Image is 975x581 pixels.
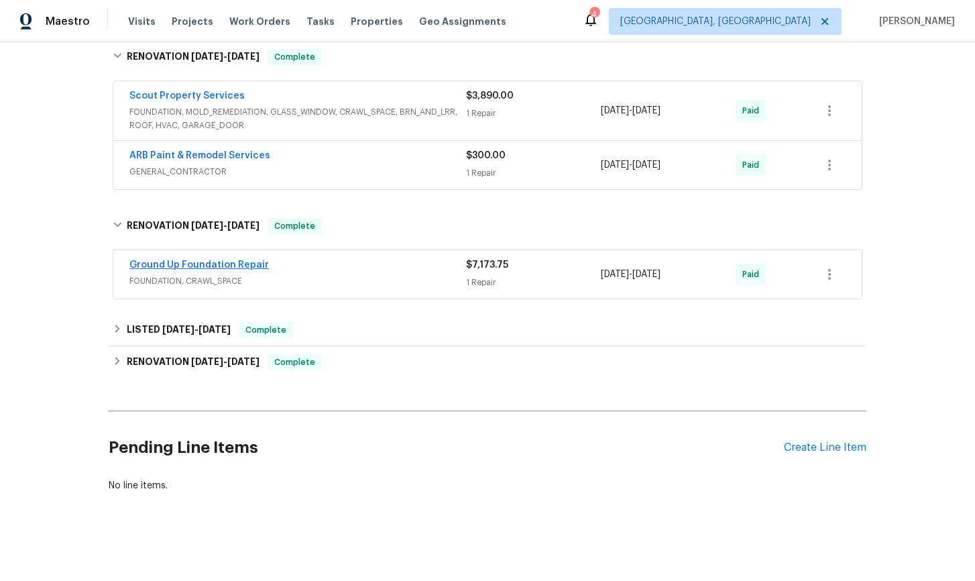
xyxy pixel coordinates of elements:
[109,346,866,378] div: RENOVATION [DATE]-[DATE]Complete
[269,356,321,369] span: Complete
[128,15,156,28] span: Visits
[601,106,629,115] span: [DATE]
[129,105,466,132] span: FOUNDATION, MOLD_REMEDIATION, GLASS_WINDOW, CRAWL_SPACE, BRN_AND_LRR, ROOF, HVAC, GARAGE_DOOR
[227,52,260,61] span: [DATE]
[198,325,231,334] span: [DATE]
[874,15,955,28] span: [PERSON_NAME]
[127,354,260,370] h6: RENOVATION
[269,50,321,64] span: Complete
[109,36,866,78] div: RENOVATION [DATE]-[DATE]Complete
[742,158,764,172] span: Paid
[466,166,601,180] div: 1 Repair
[162,325,194,334] span: [DATE]
[589,8,599,21] div: 4
[109,417,784,479] h2: Pending Line Items
[601,268,661,281] span: -
[466,107,601,120] div: 1 Repair
[784,441,866,454] div: Create Line Item
[127,218,260,234] h6: RENOVATION
[466,151,506,160] span: $300.00
[466,276,601,289] div: 1 Repair
[351,15,403,28] span: Properties
[742,104,764,117] span: Paid
[191,357,223,366] span: [DATE]
[109,479,866,492] div: No line items.
[229,15,290,28] span: Work Orders
[172,15,213,28] span: Projects
[306,17,335,26] span: Tasks
[191,221,223,230] span: [DATE]
[227,357,260,366] span: [DATE]
[127,322,231,338] h6: LISTED
[620,15,811,28] span: [GEOGRAPHIC_DATA], [GEOGRAPHIC_DATA]
[601,158,661,172] span: -
[742,268,764,281] span: Paid
[191,52,223,61] span: [DATE]
[632,160,661,170] span: [DATE]
[419,15,506,28] span: Geo Assignments
[240,323,292,337] span: Complete
[129,260,269,270] a: Ground Up Foundation Repair
[46,15,90,28] span: Maestro
[191,357,260,366] span: -
[632,270,661,279] span: [DATE]
[601,160,629,170] span: [DATE]
[632,106,661,115] span: [DATE]
[127,49,260,65] h6: RENOVATION
[191,221,260,230] span: -
[191,52,260,61] span: -
[129,151,270,160] a: ARB Paint & Remodel Services
[129,91,245,101] a: Scout Property Services
[466,91,514,101] span: $3,890.00
[162,325,231,334] span: -
[129,274,466,288] span: FOUNDATION, CRAWL_SPACE
[269,219,321,233] span: Complete
[129,165,466,178] span: GENERAL_CONTRACTOR
[109,205,866,248] div: RENOVATION [DATE]-[DATE]Complete
[109,314,866,346] div: LISTED [DATE]-[DATE]Complete
[466,260,508,270] span: $7,173.75
[601,270,629,279] span: [DATE]
[227,221,260,230] span: [DATE]
[601,104,661,117] span: -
